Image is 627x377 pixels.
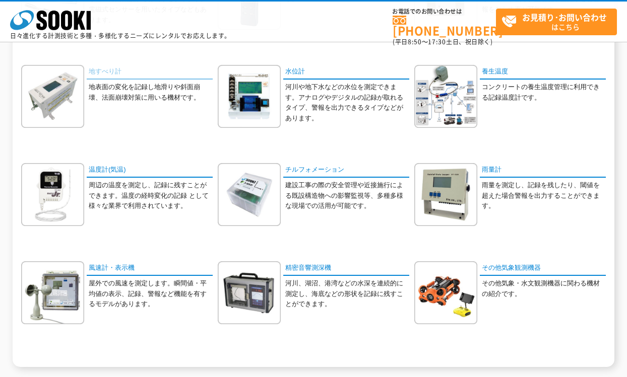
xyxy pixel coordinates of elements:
p: 日々進化する計測技術と多種・多様化するニーズにレンタルでお応えします。 [10,33,231,39]
p: 周辺の温度を測定し、記録に残すことができます。温度の経時変化の記録 として様々な業界で利用されています。 [89,180,213,211]
img: 地すべり計 [21,65,84,128]
strong: お見積り･お問い合わせ [522,11,607,23]
img: 温度計(気温) [21,163,84,226]
p: 河川、湖沼、港湾などの水深を連続的に測定し、海底などの形状を記録に残すことができます。 [285,278,409,310]
img: 風速計・表示機 [21,261,84,324]
a: 温度計(気温) [87,163,213,178]
p: 雨量を測定し、記録を残したり、閾値を超えた場合警報を出力することができます。 [482,180,606,211]
p: 河川や地下水などの水位を測定できます。アナログやデジタルの記録が取れるタイプ、警報を出力できるタイプなどがあります。 [285,82,409,124]
a: 精密音響測深機 [283,261,409,276]
a: チルフォメーション [283,163,409,178]
a: その他気象観測機器 [480,261,606,276]
span: 17:30 [428,37,446,46]
img: 雨量計 [414,163,477,226]
a: 地すべり計 [87,65,213,80]
a: 水位計 [283,65,409,80]
a: 養生温度 [480,65,606,80]
p: 地表面の変化を記録し地滑りや斜面崩壊、法面崩壊対策に用いる機材です。 [89,82,213,103]
span: (平日 ～ 土日、祝日除く) [393,37,492,46]
img: その他気象観測機器 [414,261,477,324]
span: はこちら [501,9,616,34]
p: その他気象・水文観測機器に関わる機材の紹介です。 [482,278,606,299]
p: 建設工事の際の安全管理や近接施行による既設構造物への影響監視等、多種多様な現場での活用が可能です。 [285,180,409,211]
img: 水位計 [218,65,281,128]
span: 8:50 [408,37,422,46]
img: チルフォメーション [218,163,281,226]
span: お電話でのお問い合わせは [393,9,496,15]
p: コンクリートの養生温度管理に利用できる記録温度計です。 [482,82,606,103]
a: [PHONE_NUMBER] [393,16,496,36]
a: 雨量計 [480,163,606,178]
img: 養生温度 [414,65,477,128]
p: 屋外での風速を測定します。瞬間値・平均値の表示、記録、警報など機能を有するモデルがあります。 [89,278,213,310]
a: お見積り･お問い合わせはこちら [496,9,617,35]
img: 精密音響測深機 [218,261,281,324]
a: 風速計・表示機 [87,261,213,276]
